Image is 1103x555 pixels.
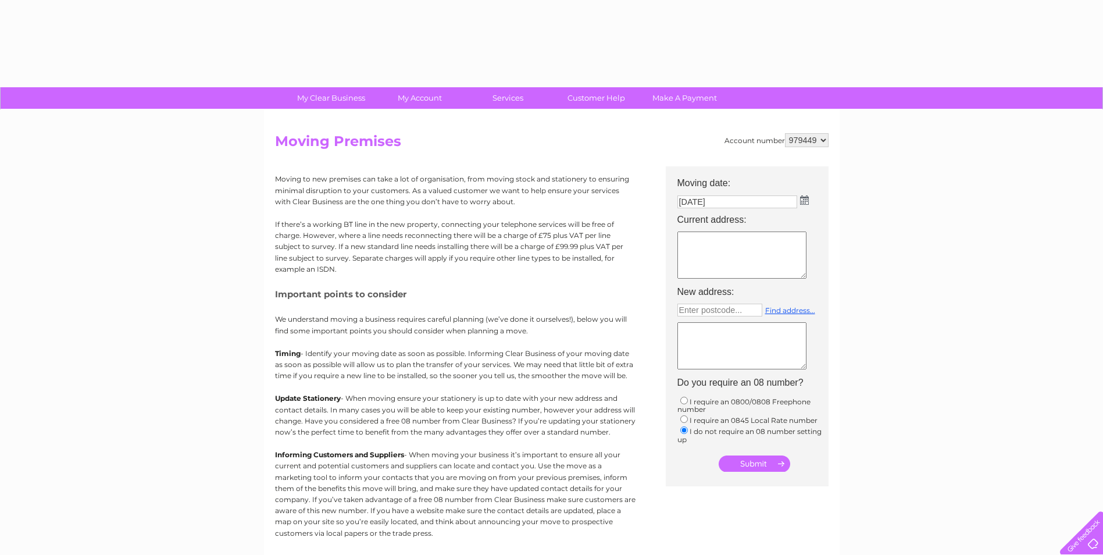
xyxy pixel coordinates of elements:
div: Account number [724,133,829,147]
b: Timing [275,349,301,358]
th: Moving date: [672,166,834,192]
a: My Account [372,87,467,109]
a: Make A Payment [637,87,733,109]
p: We understand moving a business requires careful planning (we’ve done it ourselves!), below you w... [275,314,636,336]
p: Moving to new premises can take a lot of organisation, from moving stock and stationery to ensuri... [275,173,636,207]
a: Services [460,87,556,109]
p: - When moving your business it’s important to ensure all your current and potential customers and... [275,449,636,539]
p: If there’s a working BT line in the new property, connecting your telephone services will be free... [275,219,636,275]
a: Find address... [765,306,815,315]
a: My Clear Business [283,87,379,109]
td: I require an 0800/0808 Freephone number I require an 0845 Local Rate number I do not require an 0... [672,392,834,447]
input: Submit [719,456,790,472]
th: Do you require an 08 number? [672,374,834,392]
b: Informing Customers and Suppliers [275,450,404,459]
img: ... [800,195,809,205]
th: Current address: [672,211,834,229]
h5: Important points to consider [275,289,636,299]
p: - Identify your moving date as soon as possible. Informing Clear Business of your moving date as ... [275,348,636,382]
p: - When moving ensure your stationery is up to date with your new address and contact details. In ... [275,393,636,437]
a: Customer Help [548,87,644,109]
th: New address: [672,283,834,301]
h2: Moving Premises [275,133,829,155]
b: Update Stationery [275,394,341,403]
